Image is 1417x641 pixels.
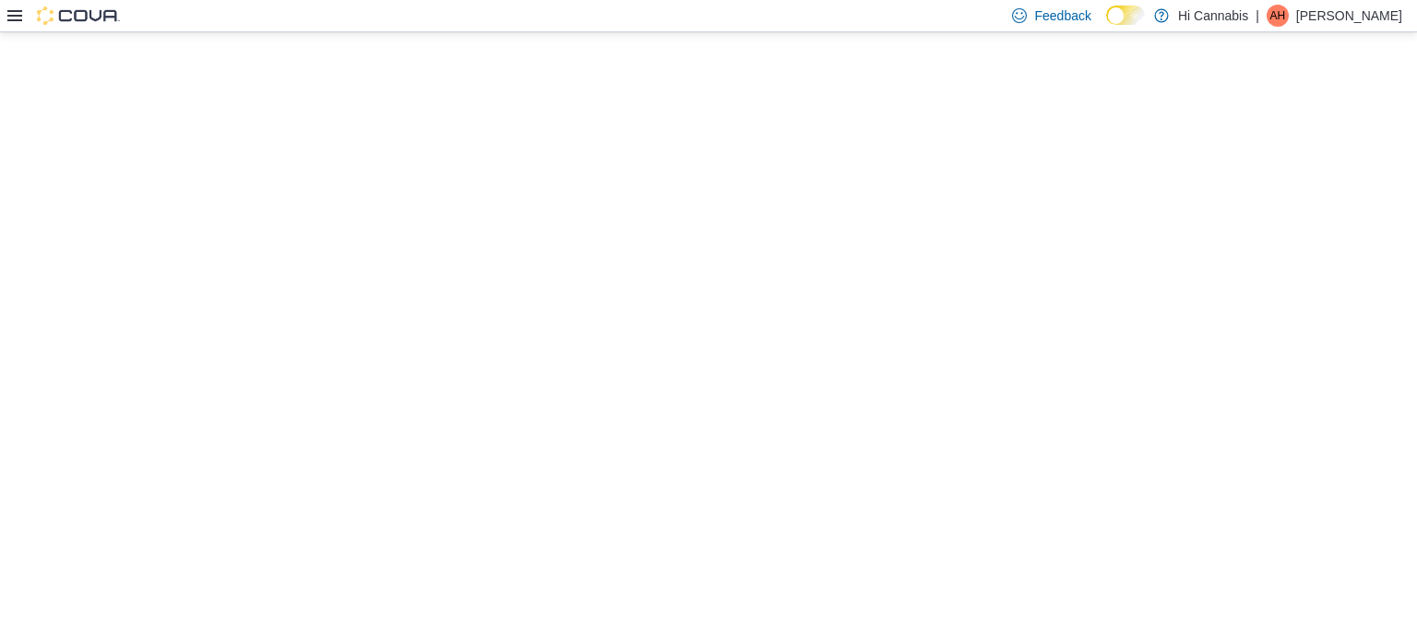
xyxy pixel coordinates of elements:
[1256,5,1259,27] p: |
[1270,5,1286,27] span: AH
[1106,6,1145,25] input: Dark Mode
[1178,5,1248,27] p: Hi Cannabis
[1034,6,1090,25] span: Feedback
[1106,25,1107,26] span: Dark Mode
[37,6,120,25] img: Cova
[1267,5,1289,27] div: Amy Houle
[1296,5,1402,27] p: [PERSON_NAME]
